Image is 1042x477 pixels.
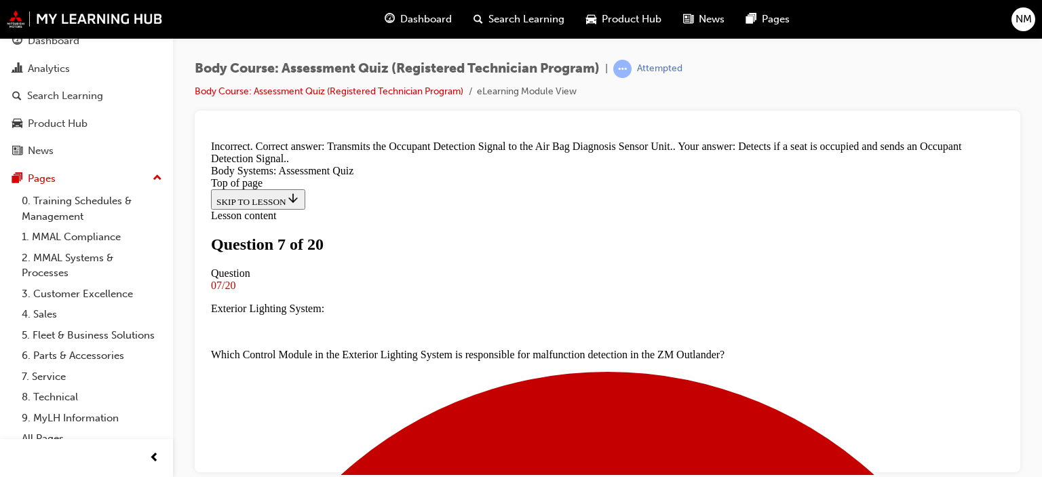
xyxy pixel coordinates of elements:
[385,11,395,28] span: guage-icon
[463,5,575,33] a: search-iconSearch Learning
[16,248,168,284] a: 2. MMAL Systems & Processes
[16,387,168,408] a: 8. Technical
[605,61,608,77] span: |
[28,171,56,187] div: Pages
[586,11,596,28] span: car-icon
[474,11,483,28] span: search-icon
[195,85,463,97] a: Body Course: Assessment Quiz (Registered Technician Program)
[5,28,168,54] a: Dashboard
[28,33,79,49] div: Dashboard
[16,428,168,449] a: All Pages
[5,168,798,180] p: Exterior Lighting System:
[5,56,168,81] a: Analytics
[5,75,71,86] span: Lesson content
[699,12,725,27] span: News
[735,5,800,33] a: pages-iconPages
[1011,7,1035,31] button: NM
[16,227,168,248] a: 1. MMAL Compliance
[12,173,22,185] span: pages-icon
[5,138,168,164] a: News
[5,145,798,157] div: 07/20
[5,83,168,109] a: Search Learning
[11,62,94,72] span: SKIP TO LESSON
[5,42,798,54] div: Top of page
[374,5,463,33] a: guage-iconDashboard
[16,325,168,346] a: 5. Fleet & Business Solutions
[12,63,22,75] span: chart-icon
[16,191,168,227] a: 0. Training Schedules & Management
[5,26,168,166] button: DashboardAnalyticsSearch LearningProduct HubNews
[1016,12,1032,27] span: NM
[5,100,798,119] h1: Question 7 of 20
[16,304,168,325] a: 4. Sales
[16,366,168,387] a: 7. Service
[488,12,564,27] span: Search Learning
[12,145,22,157] span: news-icon
[762,12,790,27] span: Pages
[28,116,88,132] div: Product Hub
[602,12,661,27] span: Product Hub
[195,61,600,77] span: Body Course: Assessment Quiz (Registered Technician Program)
[27,88,103,104] div: Search Learning
[575,5,672,33] a: car-iconProduct Hub
[16,345,168,366] a: 6. Parts & Accessories
[5,132,798,145] div: Question
[5,5,798,30] div: Incorrect. Correct answer: Transmits the Occupant Detection Signal to the Air Bag Diagnosis Senso...
[16,408,168,429] a: 9. MyLH Information
[149,450,159,467] span: prev-icon
[12,90,22,102] span: search-icon
[613,60,632,78] span: learningRecordVerb_ATTEMPT-icon
[400,12,452,27] span: Dashboard
[5,214,798,226] p: Which Control Module in the Exterior Lighting System is responsible for malfunction detection in ...
[5,30,798,42] div: Body Systems: Assessment Quiz
[5,54,100,75] button: SKIP TO LESSON
[683,11,693,28] span: news-icon
[5,166,168,191] button: Pages
[5,111,168,136] a: Product Hub
[7,10,163,28] img: mmal
[16,284,168,305] a: 3. Customer Excellence
[12,118,22,130] span: car-icon
[672,5,735,33] a: news-iconNews
[637,62,682,75] div: Attempted
[28,143,54,159] div: News
[12,35,22,47] span: guage-icon
[28,61,70,77] div: Analytics
[746,11,756,28] span: pages-icon
[153,170,162,187] span: up-icon
[477,84,577,100] li: eLearning Module View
